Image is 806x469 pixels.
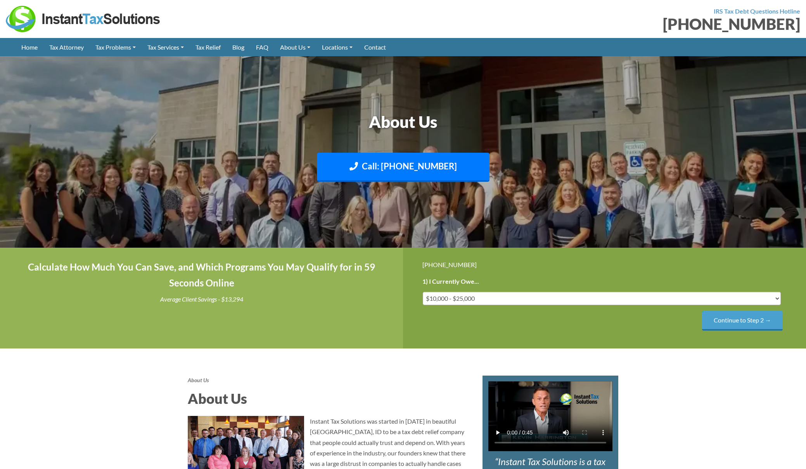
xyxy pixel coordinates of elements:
[90,38,142,56] a: Tax Problems
[142,38,190,56] a: Tax Services
[317,153,489,182] a: Call: [PHONE_NUMBER]
[274,38,316,56] a: About Us
[422,259,787,270] div: [PHONE_NUMBER]
[422,278,479,286] label: 1) I Currently Owe...
[16,38,43,56] a: Home
[190,38,227,56] a: Tax Relief
[160,295,243,303] i: Average Client Savings - $13,294
[188,389,471,408] h2: About Us
[702,311,783,331] input: Continue to Step 2 →
[714,7,800,15] strong: IRS Tax Debt Questions Hotline
[409,16,800,32] div: [PHONE_NUMBER]
[43,38,90,56] a: Tax Attorney
[358,38,392,56] a: Contact
[188,377,209,383] strong: About Us
[19,259,384,291] h4: Calculate How Much You Can Save, and Which Programs You May Qualify for in 59 Seconds Online
[316,38,358,56] a: Locations
[250,38,274,56] a: FAQ
[227,38,250,56] a: Blog
[6,6,161,32] img: Instant Tax Solutions Logo
[6,14,161,22] a: Instant Tax Solutions Logo
[188,110,618,133] h1: About Us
